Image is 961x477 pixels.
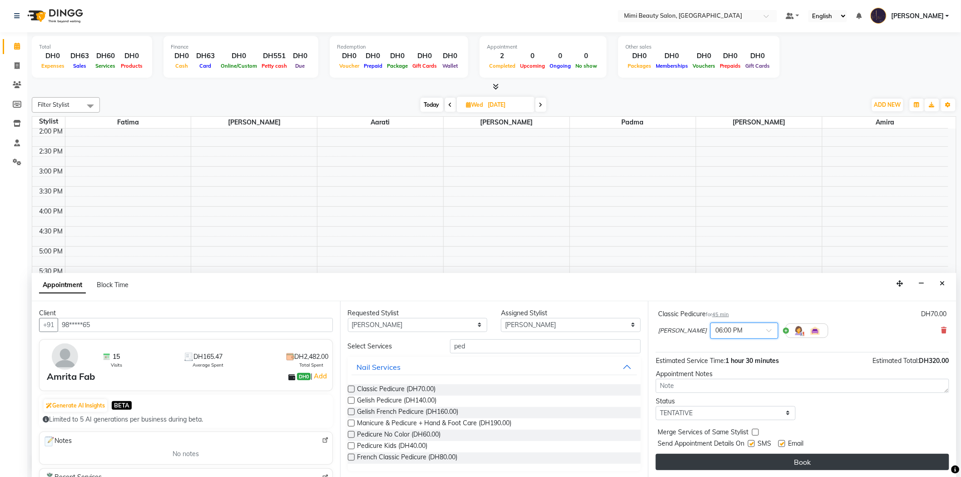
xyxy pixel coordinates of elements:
span: Completed [487,63,518,69]
span: Send Appointment Details On [658,439,744,450]
div: DH0 [625,51,654,61]
button: +91 [39,318,58,332]
span: 15 [113,352,120,362]
div: DH63 [67,51,93,61]
span: Memberships [654,63,690,69]
span: Due [293,63,307,69]
span: Services [94,63,118,69]
input: Search by service name [450,339,641,353]
span: Aarati [317,117,443,128]
span: Sales [71,63,89,69]
img: Interior.png [810,325,821,336]
span: 1 hour 30 minutes [725,357,779,365]
span: Gelish French Pedicure (DH160.00) [357,407,459,418]
div: DH0 [690,51,718,61]
span: Notes [43,436,72,447]
div: DH63 [193,51,218,61]
div: Assigned Stylist [501,308,641,318]
span: BETA [112,401,132,410]
span: Ongoing [547,63,573,69]
span: Products [119,63,145,69]
div: Select Services [341,342,443,351]
a: Add [312,371,328,382]
span: Amira [822,117,948,128]
div: DH0 [362,51,385,61]
span: 45 min [712,311,729,318]
span: Expenses [39,63,67,69]
span: Gelish Pedicure (DH140.00) [357,396,437,407]
span: Estimated Total: [873,357,919,365]
span: Gift Cards [743,63,773,69]
div: Requested Stylist [348,308,488,318]
img: logo [23,3,85,29]
span: Visits [111,362,122,368]
button: Book [656,454,949,470]
div: Amrita Fab [47,370,95,383]
div: 2:00 PM [38,127,65,136]
div: DH0 [171,51,193,61]
span: | [311,371,328,382]
div: Stylist [32,117,65,126]
span: Petty cash [259,63,289,69]
img: Hairdresser.png [793,325,804,336]
span: Pedicure No Color (DH60.00) [357,430,441,441]
span: Padma [570,117,696,128]
span: Wallet [440,63,460,69]
div: 0 [518,51,547,61]
span: [PERSON_NAME] [891,11,944,21]
div: Appointment Notes [656,369,949,379]
div: DH0 [410,51,439,61]
span: [PERSON_NAME] [696,117,822,128]
div: DH0 [743,51,773,61]
div: DH0 [289,51,311,61]
div: Finance [171,43,311,51]
span: ADD NEW [874,101,901,108]
div: 2 [487,51,518,61]
span: Pedicure Kids (DH40.00) [357,441,428,452]
div: 5:30 PM [38,267,65,276]
span: [PERSON_NAME] [191,117,317,128]
span: Package [385,63,410,69]
div: 4:30 PM [38,227,65,236]
input: Search by Name/Mobile/Email/Code [58,318,333,332]
button: ADD NEW [872,99,903,111]
span: Wed [464,101,485,108]
span: No show [573,63,599,69]
span: Cash [173,63,190,69]
div: 0 [547,51,573,61]
span: Today [421,98,443,112]
div: DH60 [93,51,119,61]
span: Filter Stylist [38,101,69,108]
span: DH0 [297,373,311,380]
div: Total [39,43,145,51]
div: 4:00 PM [38,207,65,216]
input: 2025-09-03 [485,98,531,112]
span: Block Time [97,281,129,289]
div: DH0 [119,51,145,61]
span: Voucher [337,63,362,69]
div: 0 [573,51,599,61]
span: Prepaids [718,63,743,69]
span: Manicure & Pedicure + Hand & Foot Care (DH190.00) [357,418,512,430]
span: Total Spent [300,362,324,368]
span: No notes [173,449,199,459]
span: Fatima [65,117,191,128]
div: Nail Services [357,362,401,373]
span: [PERSON_NAME] [444,117,570,128]
div: Status [656,397,796,406]
span: Packages [625,63,654,69]
div: DH551 [259,51,289,61]
small: for [706,311,729,318]
div: Client [39,308,333,318]
button: Nail Services [352,359,638,375]
span: [PERSON_NAME] [658,326,707,335]
div: Redemption [337,43,461,51]
span: Card [198,63,214,69]
div: DH0 [654,51,690,61]
div: DH0 [218,51,259,61]
span: Online/Custom [218,63,259,69]
div: 3:00 PM [38,167,65,176]
div: 3:30 PM [38,187,65,196]
span: Appointment [39,277,86,293]
div: Other sales [625,43,773,51]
